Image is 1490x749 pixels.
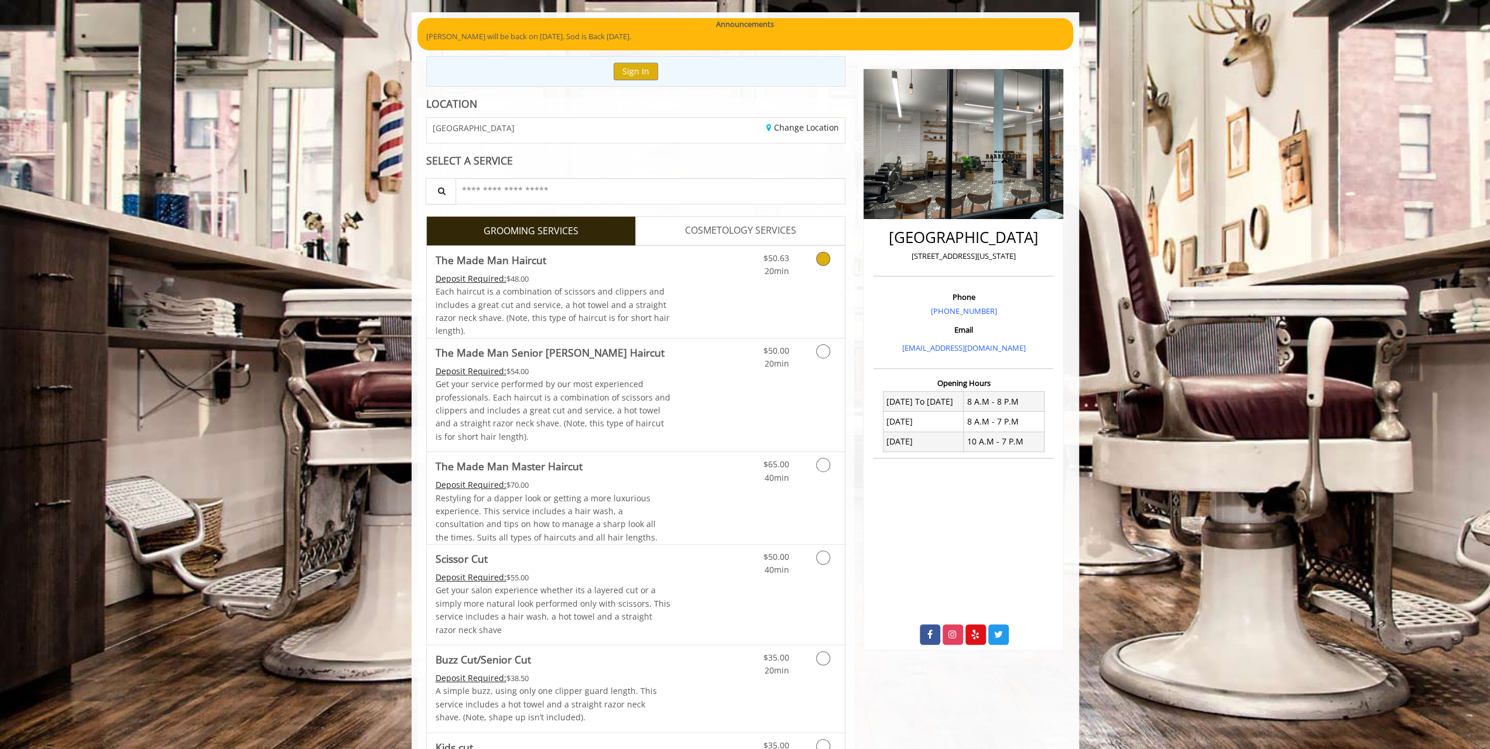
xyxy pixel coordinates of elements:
div: $70.00 [436,478,671,491]
span: This service needs some Advance to be paid before we block your appointment [436,365,506,377]
td: [DATE] To [DATE] [883,392,964,412]
b: Buzz Cut/Senior Cut [436,651,531,668]
span: 40min [764,564,789,575]
h3: Email [876,326,1050,334]
td: 10 A.M - 7 P.M [964,432,1044,452]
span: 20min [764,358,789,369]
button: Sign In [614,63,658,80]
b: The Made Man Master Haircut [436,458,583,474]
td: 8 A.M - 7 P.M [964,412,1044,432]
div: SELECT A SERVICE [426,155,846,166]
span: [GEOGRAPHIC_DATA] [433,124,515,132]
a: [PHONE_NUMBER] [930,306,996,316]
span: This service needs some Advance to be paid before we block your appointment [436,672,506,683]
span: 40min [764,472,789,483]
button: Service Search [426,178,456,204]
a: Change Location [766,122,839,133]
h3: Phone [876,293,1050,301]
span: 20min [764,665,789,676]
div: $55.00 [436,571,671,584]
td: 8 A.M - 8 P.M [964,392,1044,412]
td: [DATE] [883,412,964,432]
span: $50.63 [763,252,789,264]
span: GROOMING SERVICES [484,224,578,239]
div: $54.00 [436,365,671,378]
h3: Opening Hours [874,379,1053,387]
span: Restyling for a dapper look or getting a more luxurious experience. This service includes a hair ... [436,493,657,543]
span: $50.00 [763,551,789,562]
b: Announcements [716,18,774,30]
p: Get your service performed by our most experienced professionals. Each haircut is a combination o... [436,378,671,443]
span: 20min [764,265,789,276]
td: [DATE] [883,432,964,452]
b: The Made Man Senior [PERSON_NAME] Haircut [436,344,664,361]
div: $38.50 [436,672,671,685]
h2: [GEOGRAPHIC_DATA] [876,229,1050,246]
p: [PERSON_NAME] will be back on [DATE]. Sod is Back [DATE]. [426,30,1064,43]
b: The Made Man Haircut [436,252,546,268]
span: $35.00 [763,652,789,663]
p: Get your salon experience whether its a layered cut or a simply more natural look performed only ... [436,584,671,637]
b: Scissor Cut [436,550,488,567]
p: [STREET_ADDRESS][US_STATE] [876,250,1050,262]
b: LOCATION [426,97,477,111]
span: This service needs some Advance to be paid before we block your appointment [436,572,506,583]
span: $50.00 [763,345,789,356]
span: This service needs some Advance to be paid before we block your appointment [436,273,506,284]
p: A simple buzz, using only one clipper guard length. This service includes a hot towel and a strai... [436,685,671,724]
div: $48.00 [436,272,671,285]
span: Each haircut is a combination of scissors and clippers and includes a great cut and service, a ho... [436,286,670,336]
span: COSMETOLOGY SERVICES [685,223,796,238]
span: $65.00 [763,459,789,470]
a: [EMAIL_ADDRESS][DOMAIN_NAME] [902,343,1025,353]
span: This service needs some Advance to be paid before we block your appointment [436,479,506,490]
